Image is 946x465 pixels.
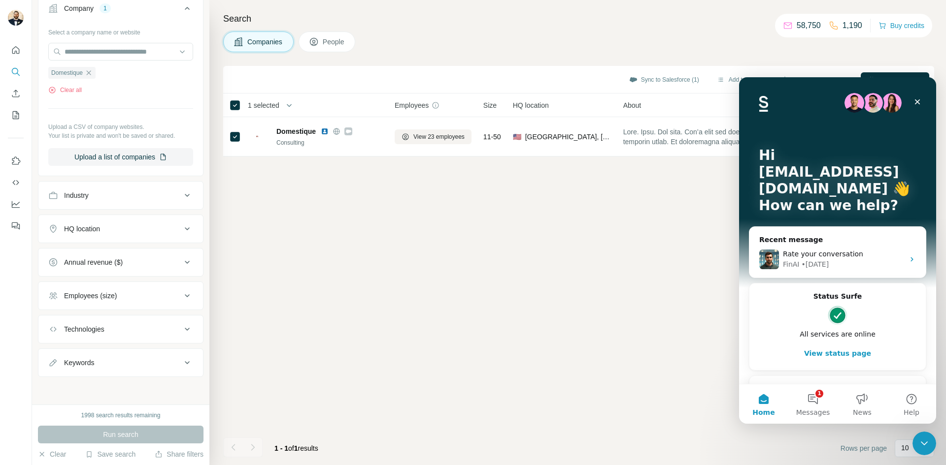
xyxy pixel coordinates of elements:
button: Sync to Salesforce (1) [622,72,706,87]
button: Clear all [48,86,82,94]
button: Buy credits [878,19,924,32]
span: Rows per page [841,443,887,453]
div: Keywords [64,358,94,368]
button: Use Surfe API [8,174,24,191]
button: Upload a list of companies [48,148,193,166]
p: Your list is private and won't be saved or shared. [48,131,193,140]
span: results [274,444,318,452]
span: 1 selected [248,100,279,110]
span: Employees [395,100,429,110]
button: Technologies [38,317,203,341]
div: HQ location [64,224,100,234]
div: Consulting [276,138,383,147]
button: Enrich CSV [8,85,24,102]
span: Lore. Ipsu. Dol sita. Con’a elit sed doeius temporin utlab. Et doloremagna aliquae, Adminimveni q... [623,127,769,147]
button: Quick start [8,41,24,59]
button: Employees (size) [38,284,203,308]
button: View 23 employees [395,129,472,144]
p: Upload a CSV of company websites. [48,123,193,131]
span: 1 [294,444,298,452]
button: Feedback [8,217,24,235]
span: View 23 employees [413,132,465,141]
span: Domestique [51,68,83,77]
span: 🇺🇸 [513,132,521,142]
button: Search [8,63,24,81]
span: 11-50 [483,132,501,142]
button: Download as CSV (1) [774,72,856,87]
span: Size [483,100,497,110]
span: of [288,444,294,452]
button: Industry [38,184,203,207]
div: 1 [100,4,111,13]
p: 1,190 [843,20,862,31]
img: Logo of Domestique [253,136,269,137]
div: Select a company name or website [48,24,193,37]
button: My lists [8,106,24,124]
span: About [623,100,642,110]
button: Add to list (1) [710,72,771,87]
div: Industry [64,190,89,200]
button: Share filters [155,449,203,459]
span: 1 - 1 [274,444,288,452]
h4: Search [223,12,934,26]
button: Keywords [38,351,203,374]
img: Avatar [8,10,24,26]
iframe: Intercom live chat [912,432,936,455]
button: Clear [38,449,66,459]
span: [GEOGRAPHIC_DATA], [US_STATE] [525,132,611,142]
button: Dashboard [8,195,24,213]
p: 10 [901,443,909,453]
div: Technologies [64,324,104,334]
div: Annual revenue ($) [64,257,123,267]
button: HQ location [38,217,203,241]
img: LinkedIn logo [321,127,329,135]
span: Domestique [276,126,316,136]
div: Company [64,3,94,13]
p: 58,750 [797,20,821,31]
span: People [323,37,345,47]
button: Use Surfe on LinkedIn [8,152,24,170]
span: HQ location [513,100,549,110]
button: Annual revenue ($) [38,250,203,274]
div: Employees (size) [64,291,117,301]
iframe: Intercom live chat [739,77,936,424]
span: Companies [247,37,283,47]
button: Save search [85,449,135,459]
div: 1998 search results remaining [81,411,161,420]
button: View employees [861,72,929,87]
